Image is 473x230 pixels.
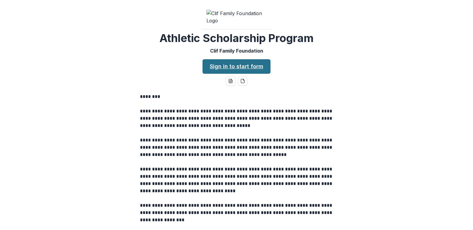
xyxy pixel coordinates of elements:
button: pdf-download [238,76,248,86]
a: Sign in to start form [202,59,271,74]
h2: Athletic Scholarship Program [160,32,314,45]
button: word-download [226,76,235,86]
p: Clif Family Foundation [210,47,263,54]
img: Clif Family Foundation Logo [206,10,267,24]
